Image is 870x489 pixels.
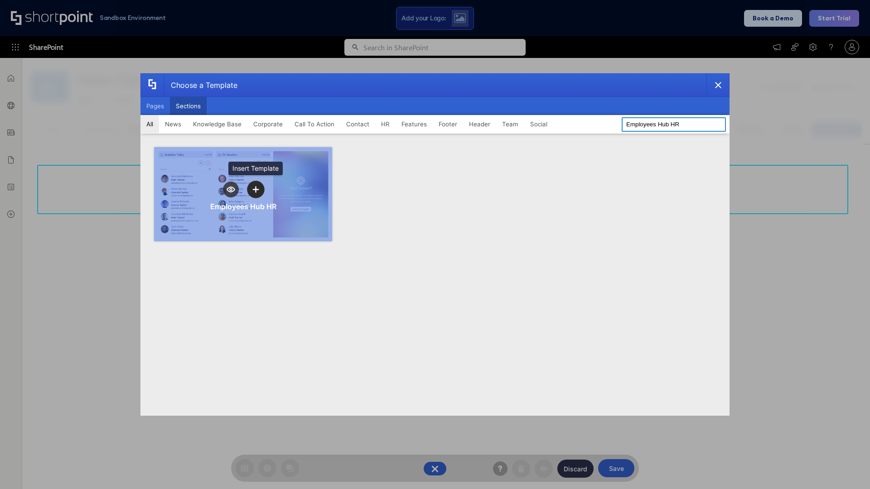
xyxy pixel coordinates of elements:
[247,115,289,133] button: Corporate
[164,74,237,96] div: Choose a Template
[622,117,726,132] input: Search
[289,115,340,133] button: Call To Action
[140,115,159,133] button: All
[496,115,524,133] button: Team
[210,202,276,211] div: Employees Hub HR
[340,115,375,133] button: Contact
[825,446,870,489] iframe: Chat Widget
[396,115,433,133] button: Features
[433,115,463,133] button: Footer
[170,97,207,115] button: Sections
[524,115,553,133] button: Social
[159,115,187,133] button: News
[187,115,247,133] button: Knowledge Base
[140,97,170,115] button: Pages
[375,115,396,133] button: HR
[463,115,496,133] button: Header
[140,73,730,416] div: template selector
